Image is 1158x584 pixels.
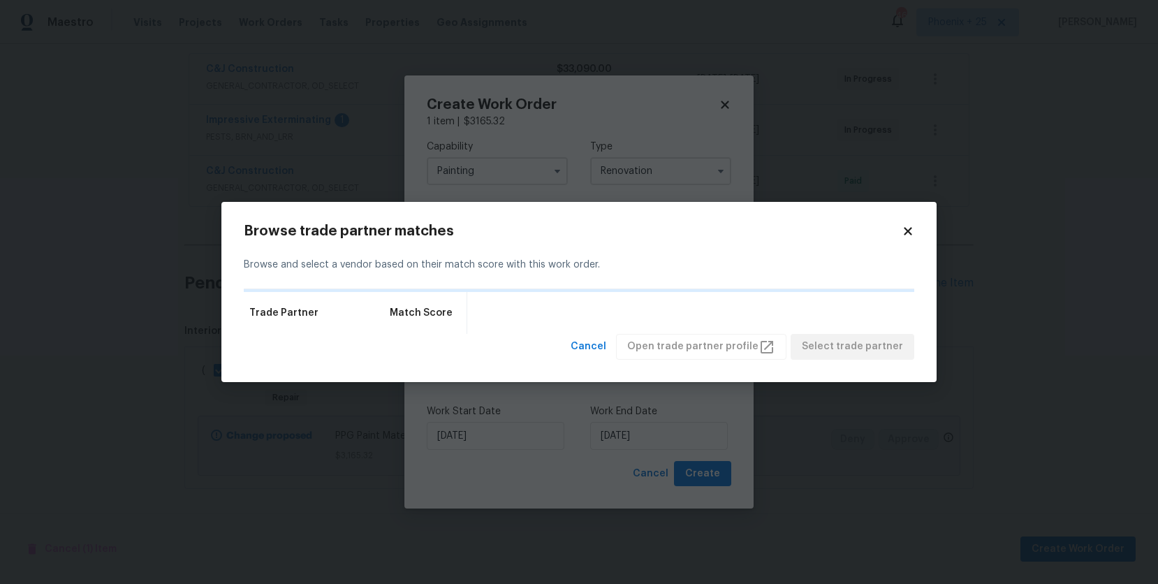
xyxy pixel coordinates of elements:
h2: Browse trade partner matches [244,224,902,238]
button: Cancel [565,334,612,360]
span: Match Score [390,306,453,320]
span: Cancel [571,338,606,356]
span: Trade Partner [249,306,318,320]
div: Browse and select a vendor based on their match score with this work order. [244,241,914,289]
